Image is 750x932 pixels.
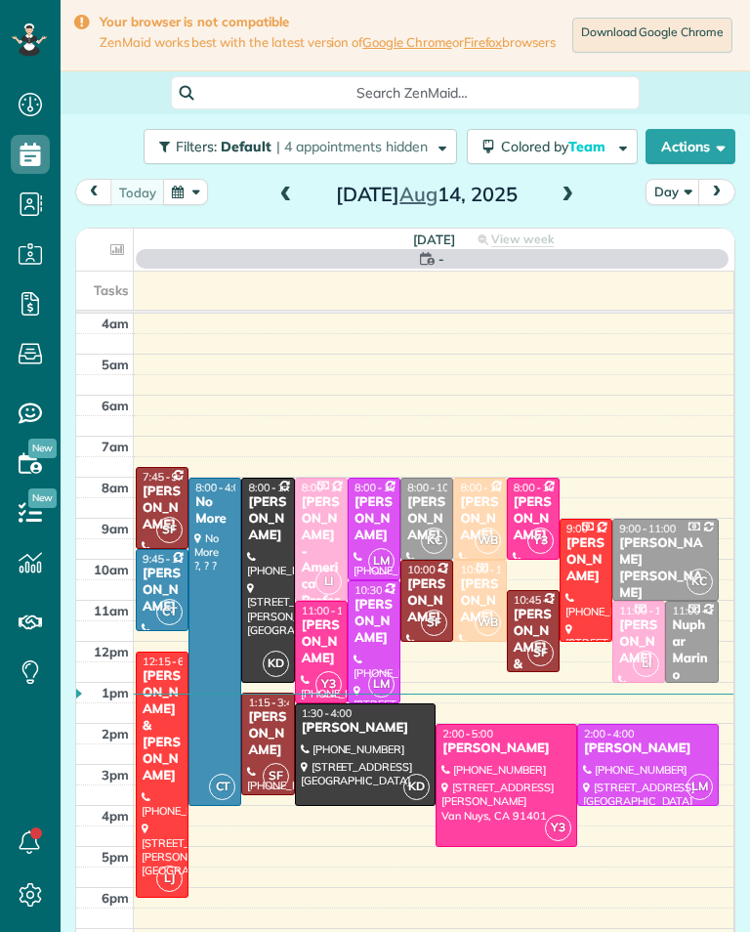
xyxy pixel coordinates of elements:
[195,481,246,494] span: 8:00 - 4:00
[633,651,659,677] span: LI
[362,34,452,50] a: Google Chrome
[459,494,500,544] div: [PERSON_NAME]
[619,522,676,535] span: 9:00 - 11:00
[568,138,608,155] span: Team
[156,866,183,892] span: LJ
[102,685,129,700] span: 1pm
[102,890,129,906] span: 6pm
[75,179,112,205] button: prev
[276,138,428,155] span: | 4 appointments hidden
[247,494,288,544] div: [PERSON_NAME]
[134,129,457,164] a: Filters: Default | 4 appointments hidden
[566,522,623,535] span: 9:00 - 12:00
[501,138,612,155] span: Colored by
[459,576,500,626] div: [PERSON_NAME]
[527,640,554,666] span: SF
[100,14,556,30] strong: Your browser is not compatible
[527,528,554,554] span: Y3
[513,607,554,722] div: [PERSON_NAME] & [PERSON_NAME]
[143,470,193,484] span: 7:45 - 9:45
[407,563,471,576] span: 10:00 - 12:00
[368,548,395,574] span: LM
[301,617,342,667] div: [PERSON_NAME]
[565,535,606,585] div: [PERSON_NAME]
[94,603,129,618] span: 11am
[263,651,289,677] span: KD
[475,528,501,554] span: WB
[142,566,183,615] div: [PERSON_NAME]
[100,34,556,51] span: ZenMaid works best with the latest version of or browsers
[368,671,395,698] span: LM
[514,481,570,494] span: 8:00 - 10:00
[247,709,288,759] div: [PERSON_NAME]
[354,481,411,494] span: 8:00 - 10:30
[583,741,713,757] div: [PERSON_NAME]
[403,774,430,800] span: KD
[102,808,129,824] span: 4pm
[460,563,523,576] span: 10:00 - 12:00
[406,494,447,544] div: [PERSON_NAME]
[142,668,183,784] div: [PERSON_NAME] & [PERSON_NAME]
[143,552,199,566] span: 9:45 - 11:45
[156,599,183,625] span: CT
[421,610,447,636] span: SF
[194,494,235,528] div: No More
[28,488,57,508] span: New
[156,517,183,543] span: SF
[102,849,129,865] span: 5pm
[354,597,395,647] div: [PERSON_NAME]
[301,720,431,737] div: [PERSON_NAME]
[698,179,735,205] button: next
[209,774,235,800] span: CT
[102,480,129,495] span: 8am
[102,398,129,413] span: 6am
[315,569,342,595] span: LI
[302,706,353,720] span: 1:30 - 4:00
[514,593,577,607] span: 10:45 - 12:45
[144,129,457,164] button: Filters: Default | 4 appointments hidden
[302,481,358,494] span: 8:00 - 11:00
[413,232,455,247] span: [DATE]
[176,138,217,155] span: Filters:
[102,521,129,536] span: 9am
[102,439,129,454] span: 7am
[102,316,129,331] span: 4am
[102,726,129,741] span: 2pm
[442,727,493,741] span: 2:00 - 5:00
[407,481,464,494] span: 8:00 - 10:00
[221,138,272,155] span: Default
[467,129,638,164] button: Colored byTeam
[110,179,165,205] button: today
[438,249,444,269] span: -
[102,767,129,783] span: 3pm
[315,671,342,698] span: Y3
[619,604,676,617] span: 11:00 - 1:00
[28,439,57,458] span: New
[302,604,358,617] span: 11:00 - 1:30
[545,815,571,841] span: Y3
[102,357,129,372] span: 5am
[687,569,713,595] span: KC
[94,282,129,298] span: Tasks
[464,34,503,50] a: Firefox
[475,610,501,636] span: WB
[671,617,712,684] div: Nuphar Marino
[513,494,554,544] div: [PERSON_NAME]
[399,182,437,206] span: Aug
[305,184,549,205] h2: [DATE] 14, 2025
[687,774,713,800] span: LM
[354,494,395,544] div: [PERSON_NAME]
[406,576,447,626] div: [PERSON_NAME]
[142,484,183,533] div: [PERSON_NAME]
[672,604,729,617] span: 11:00 - 1:00
[460,481,517,494] span: 8:00 - 10:00
[618,535,712,602] div: [PERSON_NAME] [PERSON_NAME]
[491,232,554,247] span: View week
[248,696,299,709] span: 1:15 - 3:45
[618,617,659,667] div: [PERSON_NAME]
[301,494,342,676] div: [PERSON_NAME] - America Professional Ambulance (apa)
[94,644,129,659] span: 12pm
[646,179,700,205] button: Day
[94,562,129,577] span: 10am
[248,481,299,494] span: 8:00 - 1:00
